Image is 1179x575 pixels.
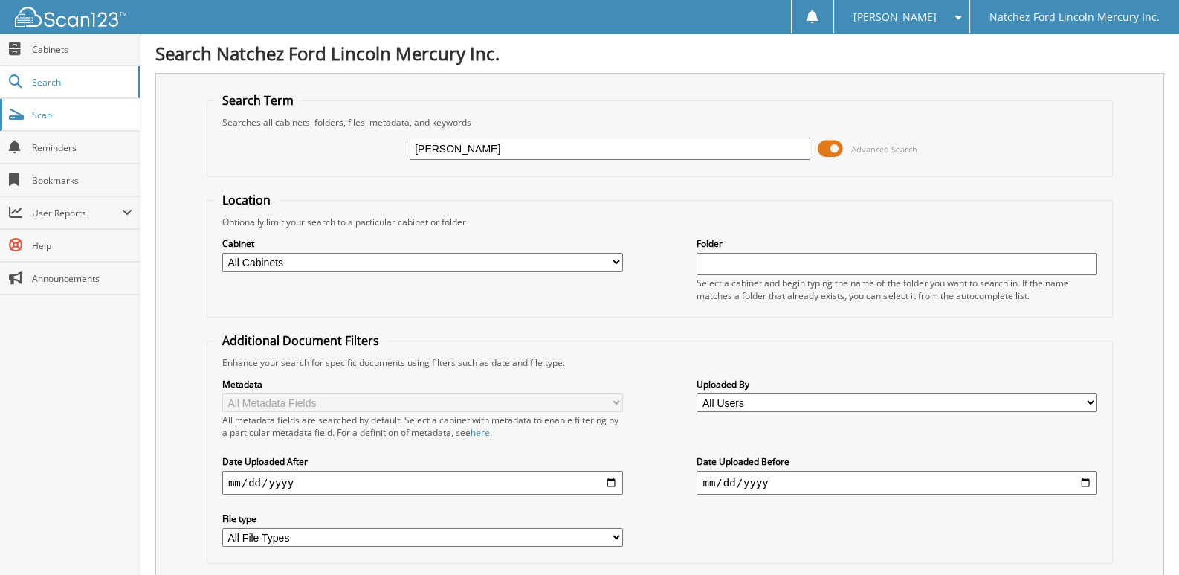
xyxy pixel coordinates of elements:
[853,13,936,22] span: [PERSON_NAME]
[989,13,1160,22] span: Natchez Ford Lincoln Mercury Inc.
[32,109,132,121] span: Scan
[851,144,917,155] span: Advanced Search
[32,272,132,285] span: Announcements
[215,216,1105,228] div: Optionally limit your search to a particular cabinet or folder
[215,192,278,208] legend: Location
[222,471,623,495] input: start
[32,141,132,154] span: Reminders
[697,455,1097,468] label: Date Uploaded Before
[32,240,132,252] span: Help
[697,378,1097,391] label: Uploaded By
[215,356,1105,369] div: Enhance your search for specific documents using filters such as date and file type.
[215,333,387,349] legend: Additional Document Filters
[697,277,1097,302] div: Select a cabinet and begin typing the name of the folder you want to search in. If the name match...
[32,43,132,56] span: Cabinets
[32,174,132,187] span: Bookmarks
[697,237,1097,250] label: Folder
[215,116,1105,129] div: Searches all cabinets, folders, files, metadata, and keywords
[697,471,1097,495] input: end
[1105,504,1179,575] iframe: Chat Widget
[222,378,623,391] label: Metadata
[32,76,130,89] span: Search
[222,237,623,250] label: Cabinet
[222,513,623,525] label: File type
[15,7,126,27] img: scan123-logo-white.svg
[155,41,1164,65] h1: Search Natchez Ford Lincoln Mercury Inc.
[215,92,301,109] legend: Search Term
[32,207,122,219] span: User Reports
[222,414,623,439] div: All metadata fields are searched by default. Select a cabinet with metadata to enable filtering b...
[222,455,623,468] label: Date Uploaded After
[471,426,490,439] a: here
